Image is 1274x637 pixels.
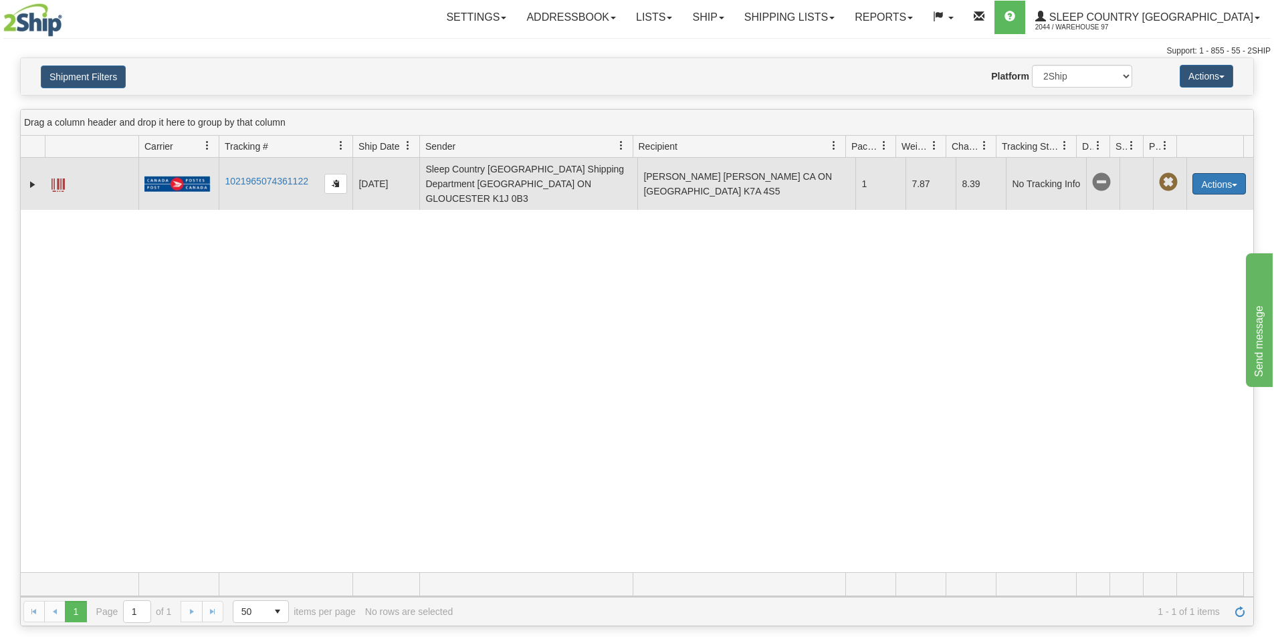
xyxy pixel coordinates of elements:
[1006,158,1086,210] td: No Tracking Info
[516,1,626,34] a: Addressbook
[952,140,980,153] span: Charge
[637,158,855,210] td: [PERSON_NAME] [PERSON_NAME] CA ON [GEOGRAPHIC_DATA] K7A 4S5
[973,134,996,157] a: Charge filter column settings
[41,66,126,88] button: Shipment Filters
[330,134,352,157] a: Tracking # filter column settings
[397,134,419,157] a: Ship Date filter column settings
[1149,140,1160,153] span: Pickup Status
[10,8,124,24] div: Send message
[26,178,39,191] a: Expand
[233,600,289,623] span: Page sizes drop down
[873,134,895,157] a: Packages filter column settings
[1192,173,1246,195] button: Actions
[823,134,845,157] a: Recipient filter column settings
[923,134,946,157] a: Weight filter column settings
[906,158,956,210] td: 7.87
[1087,134,1109,157] a: Delivery Status filter column settings
[3,45,1271,57] div: Support: 1 - 855 - 55 - 2SHIP
[241,605,259,618] span: 50
[225,140,268,153] span: Tracking #
[610,134,633,157] a: Sender filter column settings
[1154,134,1176,157] a: Pickup Status filter column settings
[324,174,347,194] button: Copy to clipboard
[196,134,219,157] a: Carrier filter column settings
[1082,140,1093,153] span: Delivery Status
[144,140,173,153] span: Carrier
[233,600,356,623] span: items per page
[626,1,682,34] a: Lists
[425,140,455,153] span: Sender
[352,158,419,210] td: [DATE]
[358,140,399,153] span: Ship Date
[124,601,150,622] input: Page 1
[991,70,1029,83] label: Platform
[901,140,930,153] span: Weight
[1092,173,1111,192] span: No Tracking Info
[1159,173,1178,192] span: Pickup Not Assigned
[3,3,62,37] img: logo2044.jpg
[682,1,734,34] a: Ship
[419,158,637,210] td: Sleep Country [GEOGRAPHIC_DATA] Shipping Department [GEOGRAPHIC_DATA] ON GLOUCESTER K1J 0B3
[845,1,923,34] a: Reports
[639,140,677,153] span: Recipient
[436,1,516,34] a: Settings
[144,176,210,193] img: 20 - Canada Post
[65,601,86,622] span: Page 1
[267,601,288,622] span: select
[1046,11,1253,23] span: Sleep Country [GEOGRAPHIC_DATA]
[21,110,1253,136] div: grid grouping header
[1229,601,1251,622] a: Refresh
[851,140,879,153] span: Packages
[1243,250,1273,386] iframe: chat widget
[96,600,172,623] span: Page of 1
[1053,134,1076,157] a: Tracking Status filter column settings
[956,158,1006,210] td: 8.39
[462,606,1220,617] span: 1 - 1 of 1 items
[1180,65,1233,88] button: Actions
[51,172,65,194] a: Label
[855,158,906,210] td: 1
[1025,1,1270,34] a: Sleep Country [GEOGRAPHIC_DATA] 2044 / Warehouse 97
[1116,140,1127,153] span: Shipment Issues
[365,606,453,617] div: No rows are selected
[1035,21,1136,34] span: 2044 / Warehouse 97
[1120,134,1143,157] a: Shipment Issues filter column settings
[225,176,308,186] a: 1021965074361122
[1002,140,1060,153] span: Tracking Status
[734,1,845,34] a: Shipping lists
